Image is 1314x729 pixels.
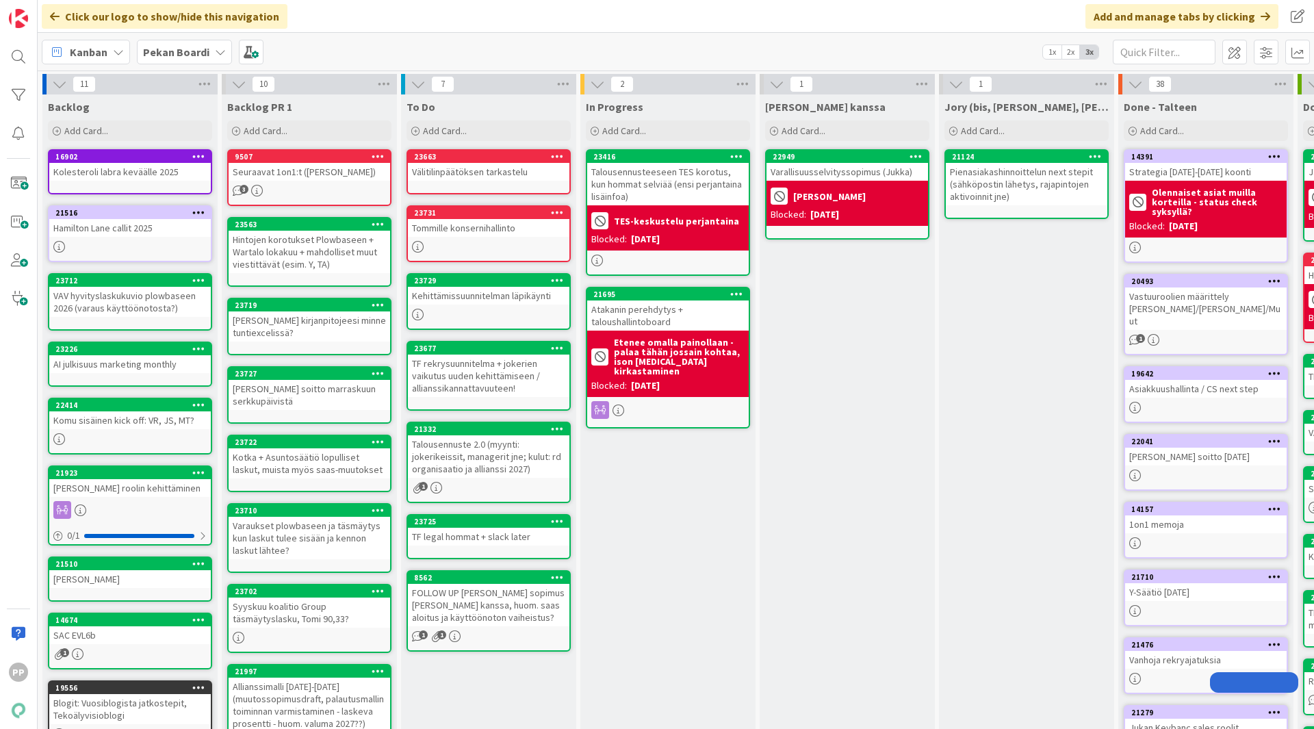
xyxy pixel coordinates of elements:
div: 23226 [49,343,211,355]
div: 22041[PERSON_NAME] soitto [DATE] [1125,435,1287,465]
div: 16902 [55,152,211,162]
span: 2x [1061,45,1080,59]
div: 23416 [593,152,749,162]
div: Asiakkuushallinta / CS next step [1125,380,1287,398]
div: Add and manage tabs by clicking [1085,4,1278,29]
div: 22414 [49,399,211,411]
div: Y-Säätiö [DATE] [1125,583,1287,601]
div: VAV hyvityslaskukuvio plowbaseen 2026 (varaus käyttöönotosta?) [49,287,211,317]
div: Blocked: [591,379,627,393]
div: 21710Y-Säätiö [DATE] [1125,571,1287,601]
div: Talousennuste 2.0 (myynti: jokerikeissit, managerit jne; kulut: rd organisaatio ja allianssi 2027) [408,435,569,478]
div: 14674 [55,615,211,625]
b: [PERSON_NAME] [793,192,866,201]
div: 23729 [414,276,569,285]
div: Blogit: Vuosiblogista jatkostepit, Tekoälyvisioblogi [49,694,211,724]
div: [PERSON_NAME] soitto marraskuun serkkupäivistä [229,380,390,410]
div: 19556 [49,682,211,694]
div: Kotka + Asuntosäätiö lopulliset laskut, muista myös saas-muutokset [229,448,390,478]
div: 22949Varallisuusselvityssopimus (Jukka) [766,151,928,181]
b: Pekan Boardi [143,45,209,59]
div: [PERSON_NAME] kirjanpitojeesi minne tuntiexcelissä? [229,311,390,342]
span: Backlog PR 1 [227,100,292,114]
div: 21332Talousennuste 2.0 (myynti: jokerikeissit, managerit jne; kulut: rd organisaatio ja allianssi... [408,423,569,478]
div: 21510[PERSON_NAME] [49,558,211,588]
span: 1 [969,76,992,92]
div: 21476Vanhoja rekryajatuksia [1125,639,1287,669]
div: 21923 [49,467,211,479]
div: 21476 [1131,640,1287,650]
div: 21279 [1125,706,1287,719]
div: 23663Välitilinpäätöksen tarkastelu [408,151,569,181]
div: 8562FOLLOW UP [PERSON_NAME] sopimus [PERSON_NAME] kanssa, huom. saas aloitus ja käyttöönoton vaih... [408,572,569,626]
span: Jory (bis, kenno, bohr) [944,100,1109,114]
div: 21476 [1125,639,1287,651]
div: 21923[PERSON_NAME] roolin kehittäminen [49,467,211,497]
div: Blocked: [1129,219,1165,233]
div: 21695 [587,288,749,300]
div: 21332 [408,423,569,435]
div: 23710 [235,506,390,515]
div: Blocked: [771,207,806,222]
div: 23727 [229,368,390,380]
div: 21695 [593,290,749,299]
span: 1 [790,76,813,92]
img: Visit kanbanzone.com [9,9,28,28]
b: Olennaiset asiat muilla korteilla - status check syksyllä? [1152,188,1283,216]
span: Add Card... [602,125,646,137]
div: 16902 [49,151,211,163]
div: 23663 [414,152,569,162]
b: Etenee omalla painollaan - palaa tähän jossain kohtaa, ison [MEDICAL_DATA] kirkastaminen [614,337,745,376]
span: 1 [437,630,446,639]
div: 21124 [952,152,1107,162]
div: 19556Blogit: Vuosiblogista jatkostepit, Tekoälyvisioblogi [49,682,211,724]
b: TES-keskustelu perjantaina [614,216,739,226]
span: 2 [610,76,634,92]
div: Pienasiakashinnoittelun next stepit (sähköpostin lähetys, rajapintojen aktivoinnit jne) [946,163,1107,205]
div: Click our logo to show/hide this navigation [42,4,287,29]
div: 23416 [587,151,749,163]
div: 14391Strategia [DATE]-[DATE] koonti [1125,151,1287,181]
div: 23727[PERSON_NAME] soitto marraskuun serkkupäivistä [229,368,390,410]
div: Vastuuroolien määrittely [PERSON_NAME]/[PERSON_NAME]/Muut [1125,287,1287,330]
div: 23702 [229,585,390,598]
span: 1 [1136,334,1145,343]
div: 20493 [1131,277,1287,286]
div: 23719[PERSON_NAME] kirjanpitojeesi minne tuntiexcelissä? [229,299,390,342]
div: Varallisuusselvityssopimus (Jukka) [766,163,928,181]
div: Kolesteroli labra keväälle 2025 [49,163,211,181]
div: 22414 [55,400,211,410]
span: 11 [73,76,96,92]
span: 1 [60,648,69,657]
div: 0/1 [49,527,211,544]
div: 8562 [414,573,569,583]
div: 9507 [229,151,390,163]
div: [DATE] [1169,219,1198,233]
div: Tommille konsernihallinto [408,219,569,237]
span: Done - Talteen [1124,100,1197,114]
div: 9507Seuraavat 1on1:t ([PERSON_NAME]) [229,151,390,181]
div: 23677 [414,344,569,353]
div: Komu sisäinen kick off: VR, JS, MT? [49,411,211,429]
div: 23722 [235,437,390,447]
div: FOLLOW UP [PERSON_NAME] sopimus [PERSON_NAME] kanssa, huom. saas aloitus ja käyttöönoton vaiheistus? [408,584,569,626]
span: 3x [1080,45,1098,59]
span: In Progress [586,100,643,114]
div: 14157 [1131,504,1287,514]
span: Backlog [48,100,90,114]
div: 21695Atakanin perehdytys + taloushallintoboard [587,288,749,331]
div: 14157 [1125,503,1287,515]
div: 23722 [229,436,390,448]
div: TF rekrysuunnitelma + jokerien vaikutus uuden kehittämiseen / allianssikannattavuuteen! [408,355,569,397]
div: 23416Talousennusteeseen TES korotus, kun hommat selviää (ensi perjantaina lisäinfoa) [587,151,749,205]
div: 23712 [55,276,211,285]
div: 23663 [408,151,569,163]
div: 16902Kolesteroli labra keväälle 2025 [49,151,211,181]
div: PP [9,663,28,682]
div: Seuraavat 1on1:t ([PERSON_NAME]) [229,163,390,181]
div: Välitilinpäätöksen tarkastelu [408,163,569,181]
div: 21124 [946,151,1107,163]
div: 23710Varaukset plowbaseen ja täsmäytys kun laskut tulee sisään ja kennon laskut lähtee? [229,504,390,559]
div: [DATE] [631,232,660,246]
span: Add Card... [782,125,825,137]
